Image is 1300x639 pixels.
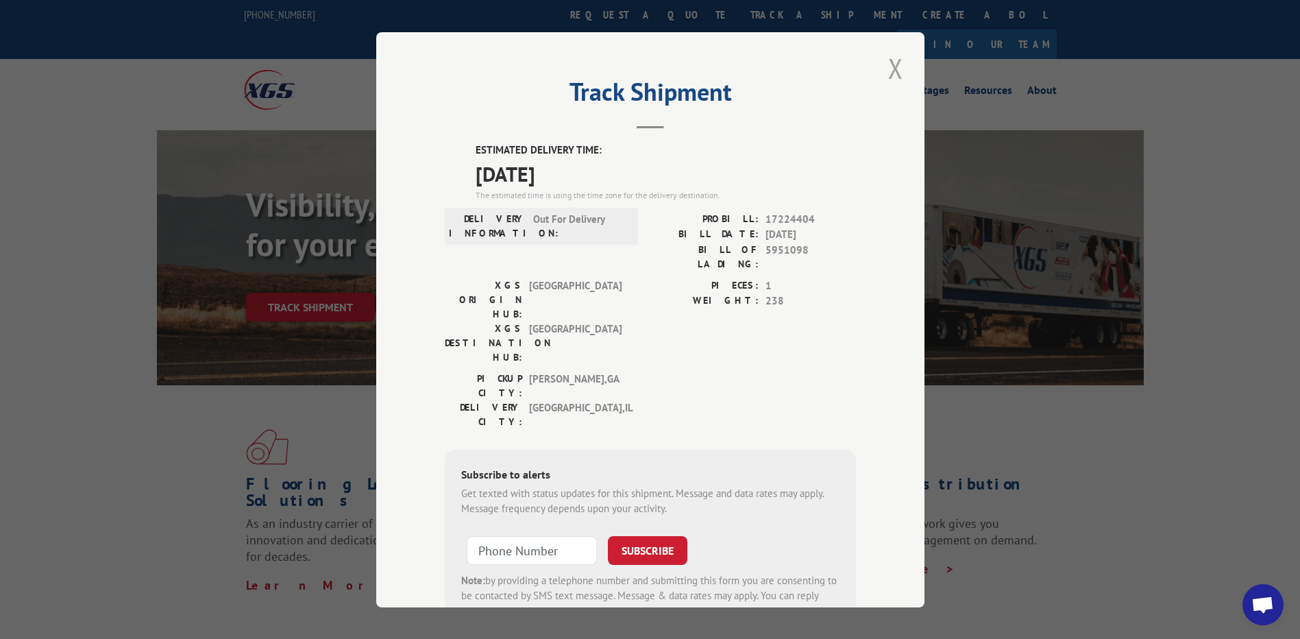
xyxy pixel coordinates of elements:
span: 17224404 [765,211,856,227]
label: DELIVERY INFORMATION: [449,211,526,240]
span: 5951098 [765,242,856,271]
span: [GEOGRAPHIC_DATA] , IL [529,400,622,429]
div: Get texted with status updates for this shipment. Message and data rates may apply. Message frequ... [461,485,839,516]
span: 1 [765,278,856,293]
label: XGS ORIGIN HUB: [445,278,522,321]
span: Out For Delivery [533,211,626,240]
span: [GEOGRAPHIC_DATA] [529,278,622,321]
span: 238 [765,293,856,309]
div: The estimated time is using the time zone for the delivery destination. [476,189,856,201]
h2: Track Shipment [445,82,856,108]
span: [DATE] [476,158,856,189]
button: SUBSCRIBE [608,535,687,564]
label: ESTIMATED DELIVERY TIME: [476,143,856,158]
label: PICKUP CITY: [445,371,522,400]
label: DELIVERY CITY: [445,400,522,429]
strong: Note: [461,573,485,586]
span: [GEOGRAPHIC_DATA] [529,321,622,364]
a: Open chat [1242,584,1284,625]
div: by providing a telephone number and submitting this form you are consenting to be contacted by SM... [461,572,839,619]
span: [DATE] [765,227,856,243]
span: [PERSON_NAME] , GA [529,371,622,400]
label: BILL DATE: [650,227,759,243]
label: XGS DESTINATION HUB: [445,321,522,364]
div: Subscribe to alerts [461,466,839,485]
input: Phone Number [467,535,597,564]
label: WEIGHT: [650,293,759,309]
label: BILL OF LADING: [650,242,759,271]
button: Close modal [884,49,907,87]
label: PROBILL: [650,211,759,227]
label: PIECES: [650,278,759,293]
